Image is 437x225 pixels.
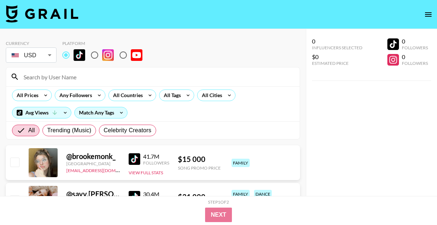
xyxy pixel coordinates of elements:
img: TikTok [74,49,85,61]
div: Followers [402,61,428,66]
div: Estimated Price [312,61,362,66]
div: Song Promo Price [178,165,221,171]
div: dance [254,190,272,198]
input: Search by User Name [19,71,295,83]
div: $ 15 000 [178,155,221,164]
span: Celebrity Creators [104,126,151,135]
div: 41.7M [143,153,169,160]
div: Currency [6,41,57,46]
span: Trending (Music) [47,126,91,135]
div: USD [7,49,55,62]
div: 0 [402,53,428,61]
div: Followers [143,160,169,166]
span: All [28,126,35,135]
div: @ brookemonk_ [66,152,120,161]
img: TikTok [129,153,140,165]
img: Instagram [102,49,114,61]
button: View Full Stats [129,170,163,175]
div: family [232,190,250,198]
button: Next [205,208,232,222]
div: 0 [402,38,428,45]
div: @ savv.[PERSON_NAME] [66,189,120,199]
div: $ 31 000 [178,192,221,201]
div: Step 1 of 2 [208,199,229,205]
div: Avg Views [12,107,71,118]
div: Influencers Selected [312,45,362,50]
div: Match Any Tags [75,107,127,118]
div: [GEOGRAPHIC_DATA] [66,161,120,166]
div: All Tags [159,90,182,101]
iframe: Drift Widget Chat Controller [401,189,428,216]
div: All Cities [197,90,224,101]
div: All Prices [12,90,40,101]
div: 30.4M [143,191,169,198]
div: 0 [312,38,362,45]
img: TikTok [129,191,140,203]
div: family [232,159,250,167]
img: Grail Talent [6,5,78,22]
div: Platform [62,41,148,46]
img: YouTube [131,49,142,61]
div: Followers [402,45,428,50]
a: [EMAIL_ADDRESS][DOMAIN_NAME] [66,166,139,173]
div: All Countries [109,90,144,101]
div: $0 [312,53,362,61]
div: Any Followers [55,90,93,101]
button: open drawer [421,7,436,22]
